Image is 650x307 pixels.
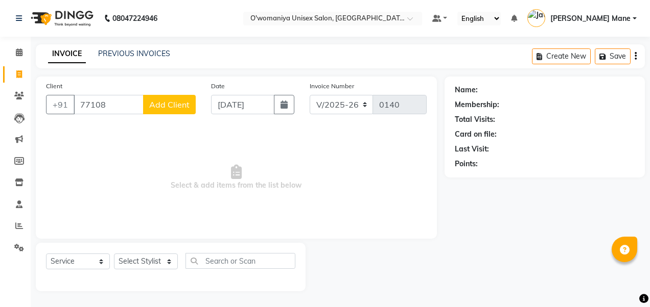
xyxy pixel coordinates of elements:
[74,95,144,114] input: Search by Name/Mobile/Email/Code
[550,13,631,24] span: [PERSON_NAME] Mane
[310,82,354,91] label: Invoice Number
[48,45,86,63] a: INVOICE
[532,48,591,64] button: Create New
[455,159,478,169] div: Points:
[98,49,170,58] a: PREVIOUS INVOICES
[26,4,96,33] img: logo
[46,95,75,114] button: +91
[455,114,495,125] div: Total Visits:
[527,9,545,27] img: Jateen Mane
[46,126,427,228] span: Select & add items from the list below
[455,99,499,110] div: Membership:
[143,95,196,114] button: Add Client
[185,253,295,269] input: Search or Scan
[149,99,190,110] span: Add Client
[455,129,497,140] div: Card on file:
[211,82,225,91] label: Date
[46,82,62,91] label: Client
[595,48,631,64] button: Save
[455,85,478,95] div: Name:
[112,4,157,33] b: 08047224946
[455,144,489,155] div: Last Visit:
